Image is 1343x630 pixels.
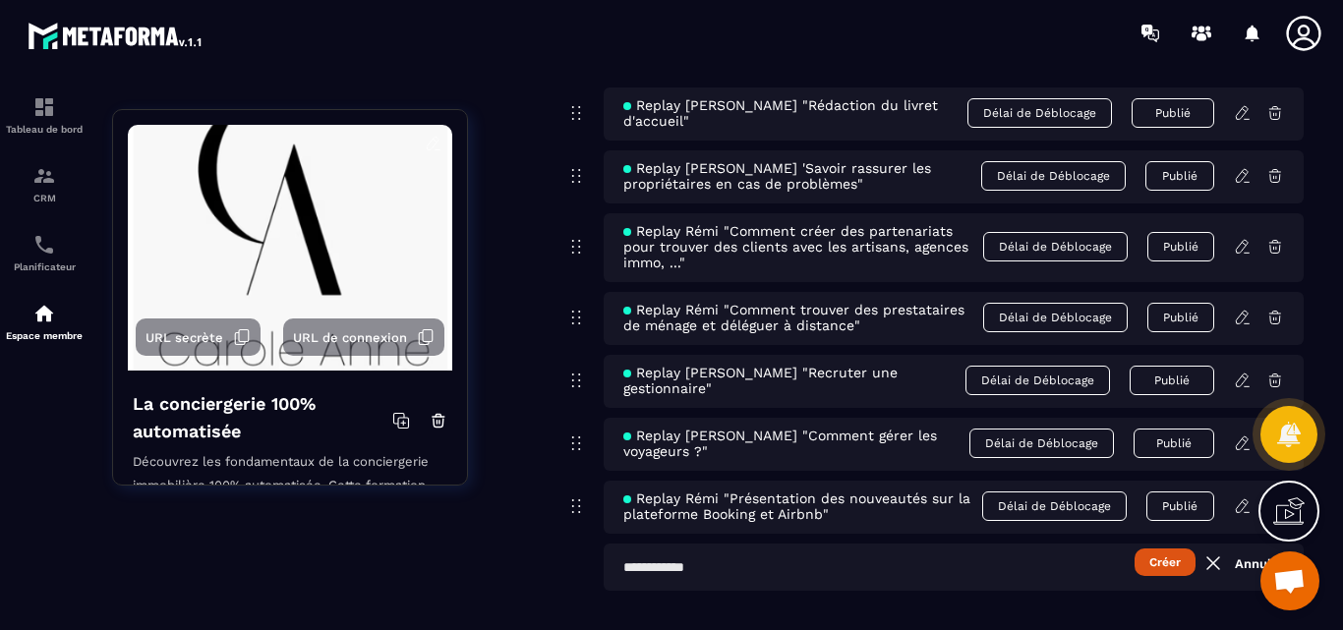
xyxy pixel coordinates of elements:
span: Délai de Déblocage [967,98,1112,128]
h4: La conciergerie 100% automatisée [133,390,392,445]
button: Publié [1147,303,1214,332]
p: Planificateur [5,261,84,272]
button: Publié [1134,429,1214,458]
a: Ouvrir le chat [1260,551,1319,610]
span: Replay [PERSON_NAME] 'Savoir rassurer les propriétaires en cas de problèmes" [623,160,981,192]
span: Délai de Déblocage [981,161,1126,191]
img: automations [32,302,56,325]
button: Créer [1135,548,1196,576]
button: URL de connexion [283,318,444,356]
span: Délai de Déblocage [983,303,1128,332]
button: Publié [1145,161,1214,191]
span: Délai de Déblocage [969,429,1114,458]
img: background [128,125,452,371]
button: Publié [1130,366,1214,395]
span: URL de connexion [293,330,407,345]
button: URL secrète [136,318,261,356]
button: Publié [1146,491,1214,521]
img: scheduler [32,233,56,257]
span: Replay Rémi "Comment trouver des prestataires de ménage et déléguer à distance" [623,302,983,333]
span: Replay Rémi "Comment créer des partenariats pour trouver des clients avec les artisans, agences i... [623,223,983,270]
span: Replay [PERSON_NAME] "Recruter une gestionnaire" [623,365,965,396]
a: schedulerschedulerPlanificateur [5,218,84,287]
a: Annuler [1201,551,1284,575]
span: Replay [PERSON_NAME] "Rédaction du livret d'accueil" [623,97,967,129]
img: formation [32,95,56,119]
span: Délai de Déblocage [983,232,1128,261]
p: Espace membre [5,330,84,341]
img: formation [32,164,56,188]
p: CRM [5,193,84,203]
span: Replay [PERSON_NAME] "Comment gérer les voyageurs ?" [623,428,969,459]
p: Tableau de bord [5,124,84,135]
a: automationsautomationsEspace membre [5,287,84,356]
span: Délai de Déblocage [965,366,1110,395]
button: Publié [1147,232,1214,261]
span: URL secrète [146,330,223,345]
a: formationformationTableau de bord [5,81,84,149]
span: Replay Rémi "Présentation des nouveautés sur la plateforme Booking et Airbnb" [623,490,982,522]
img: logo [28,18,204,53]
button: Publié [1132,98,1214,128]
a: formationformationCRM [5,149,84,218]
span: Délai de Déblocage [982,491,1127,521]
